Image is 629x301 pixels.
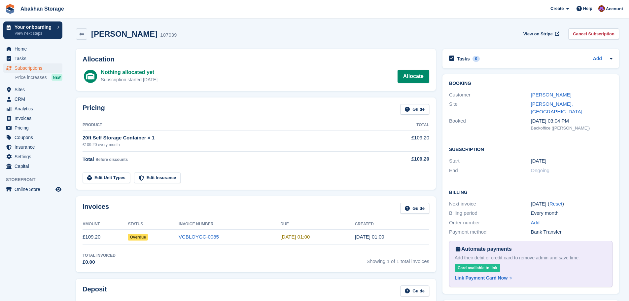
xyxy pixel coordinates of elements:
span: Price increases [15,74,47,81]
a: Cancel Subscription [568,28,619,39]
div: Automate payments [455,245,607,253]
time: 2025-09-12 00:00:57 UTC [355,234,384,240]
div: Card available to link [455,264,500,272]
a: menu [3,123,62,132]
a: View on Stripe [521,28,561,39]
div: Payment method [449,228,531,236]
a: Abakhan Storage [18,3,67,14]
a: Preview store [54,185,62,193]
div: £109.20 every month [83,142,376,148]
th: Amount [83,219,128,230]
a: Add [593,55,602,63]
span: Create [550,5,564,12]
div: Bank Transfer [531,228,612,236]
a: [PERSON_NAME], [GEOGRAPHIC_DATA] [531,101,582,114]
span: Settings [15,152,54,161]
th: Due [280,219,355,230]
a: menu [3,54,62,63]
span: Overdue [128,234,148,241]
div: Total Invoiced [83,252,116,258]
div: Order number [449,219,531,227]
a: Price increases NEW [15,74,62,81]
a: menu [3,94,62,104]
a: menu [3,114,62,123]
span: Help [583,5,592,12]
a: menu [3,142,62,152]
div: Nothing allocated yet [101,68,157,76]
div: Customer [449,91,531,99]
div: Site [449,100,531,115]
span: Account [606,6,623,12]
div: 20ft Self Storage Container × 1 [83,134,376,142]
span: Before discounts [95,157,128,162]
div: Add their debit or credit card to remove admin and save time. [455,254,607,261]
div: Start [449,157,531,165]
a: Link Payment Card Now [455,275,604,282]
div: End [449,167,531,174]
div: Subscription started [DATE] [101,76,157,83]
a: menu [3,44,62,54]
h2: Invoices [83,203,109,214]
a: Guide [400,285,429,296]
td: £109.20 [83,230,128,245]
a: Your onboarding View next steps [3,21,62,39]
th: Status [128,219,179,230]
p: View next steps [15,30,54,36]
h2: Tasks [457,56,470,62]
a: Edit Unit Types [83,172,130,183]
div: Next invoice [449,200,531,208]
span: Total [83,156,94,162]
span: Pricing [15,123,54,132]
th: Created [355,219,429,230]
a: Guide [400,104,429,115]
span: Tasks [15,54,54,63]
a: menu [3,104,62,113]
span: Analytics [15,104,54,113]
th: Total [376,120,429,131]
div: £0.00 [83,258,116,266]
div: Backoffice ([PERSON_NAME]) [531,125,612,132]
img: stora-icon-8386f47178a22dfd0bd8f6a31ec36ba5ce8667c1dd55bd0f319d3a0aa187defe.svg [5,4,15,14]
div: NEW [52,74,62,81]
div: £109.20 [376,155,429,163]
h2: Pricing [83,104,105,115]
span: Showing 1 of 1 total invoices [367,252,429,266]
span: Ongoing [531,168,550,173]
a: Edit Insurance [134,172,181,183]
div: Booked [449,117,531,131]
a: Guide [400,203,429,214]
span: Coupons [15,133,54,142]
a: menu [3,152,62,161]
div: Every month [531,209,612,217]
a: Reset [549,201,562,207]
a: menu [3,185,62,194]
a: menu [3,85,62,94]
a: menu [3,162,62,171]
img: William Abakhan [598,5,605,12]
a: [PERSON_NAME] [531,92,572,97]
div: Link Payment Card Now [455,275,507,282]
span: Storefront [6,176,66,183]
th: Invoice Number [179,219,280,230]
span: Subscriptions [15,63,54,73]
h2: Booking [449,81,612,86]
th: Product [83,120,376,131]
h2: [PERSON_NAME] [91,29,157,38]
div: 0 [472,56,480,62]
h2: Subscription [449,146,612,152]
span: CRM [15,94,54,104]
div: Billing period [449,209,531,217]
a: menu [3,63,62,73]
a: VCBLOYGC-0085 [179,234,219,240]
h2: Allocation [83,56,429,63]
div: [DATE] ( ) [531,200,612,208]
span: Invoices [15,114,54,123]
span: Capital [15,162,54,171]
div: [DATE] 03:04 PM [531,117,612,125]
time: 2025-09-12 00:00:00 UTC [531,157,546,165]
span: View on Stripe [523,31,553,37]
span: Online Store [15,185,54,194]
td: £109.20 [376,131,429,151]
a: Allocate [398,70,429,83]
span: Home [15,44,54,54]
